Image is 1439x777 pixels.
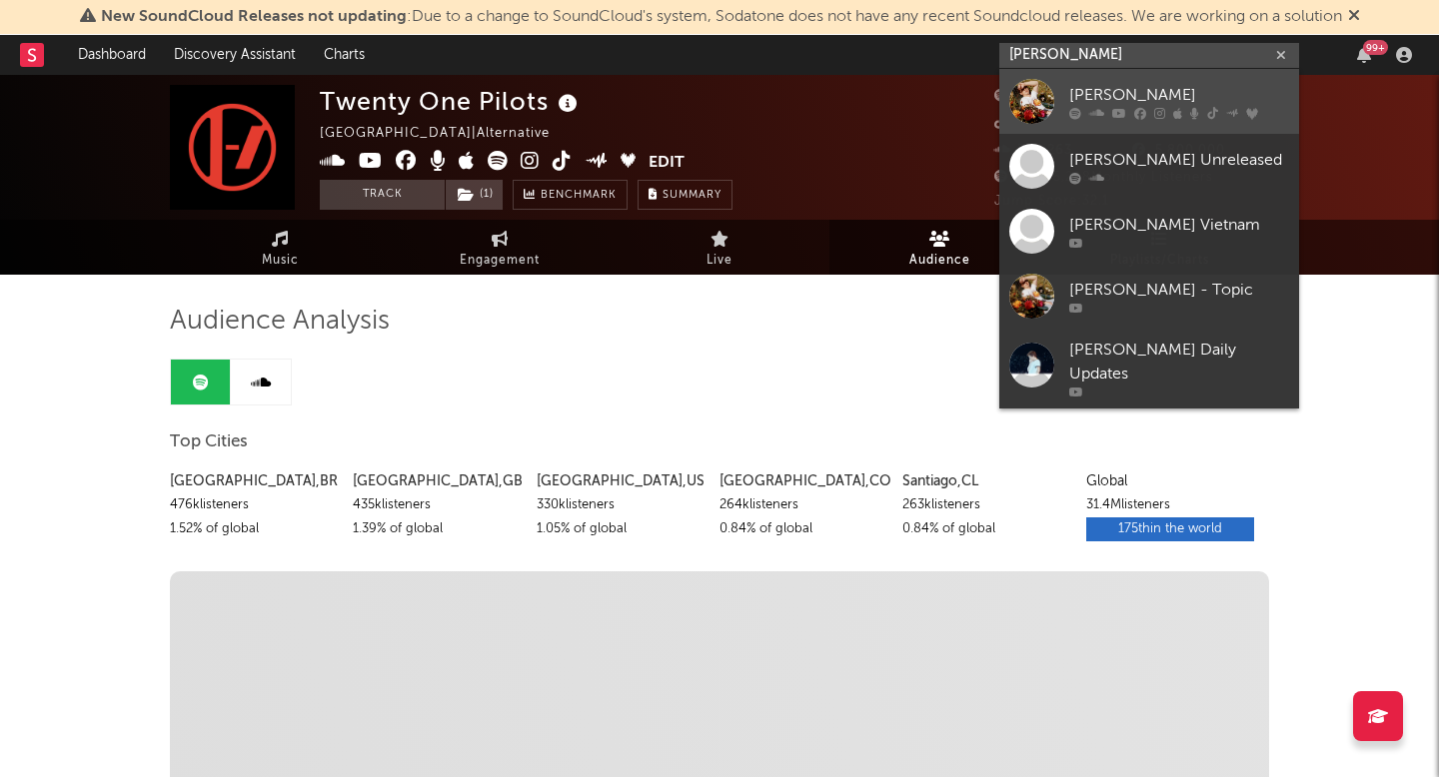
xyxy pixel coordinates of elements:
a: Music [170,220,390,275]
span: 31,256,298 Monthly Listeners [994,171,1213,184]
button: (1) [446,180,503,210]
input: Search for artists [999,43,1299,68]
a: [PERSON_NAME] Daily Updates [999,329,1299,408]
div: [GEOGRAPHIC_DATA] , GB [353,469,521,493]
span: Engagement [460,249,540,273]
div: Santiago , CL [902,469,1070,493]
div: [PERSON_NAME] - Topic [1069,278,1289,302]
div: 1.39 % of global [353,517,521,541]
button: 99+ [1357,47,1371,63]
span: ( 1 ) [445,180,504,210]
span: : Due to a change to SoundCloud's system, Sodatone does not have any recent Soundcloud releases. ... [101,9,1342,25]
div: 264k listeners [719,493,887,517]
button: Track [320,180,445,210]
a: Charts [310,35,379,75]
span: Summary [663,190,721,201]
div: 1.05 % of global [537,517,705,541]
a: Live [610,220,829,275]
div: Global [1086,469,1254,493]
div: [GEOGRAPHIC_DATA] , BR [170,469,338,493]
div: 435k listeners [353,493,521,517]
span: New SoundCloud Releases not updating [101,9,407,25]
div: 263k listeners [902,493,1070,517]
a: Dashboard [64,35,160,75]
div: [GEOGRAPHIC_DATA] , CO [719,469,887,493]
a: Engagement [390,220,610,275]
button: Edit [649,151,685,176]
a: Discovery Assistant [160,35,310,75]
a: [PERSON_NAME] - Topic [999,264,1299,329]
span: Music [262,249,299,273]
a: [PERSON_NAME] Vietnam [999,199,1299,264]
a: Audience [829,220,1049,275]
span: Dismiss [1348,9,1360,25]
span: 1,700,000 [994,117,1085,130]
a: [PERSON_NAME] Unreleased [999,134,1299,199]
span: Jump Score: 32.1 [994,195,1109,208]
span: Top Cities [170,430,248,454]
div: [PERSON_NAME] Vietnam [1069,213,1289,237]
div: 31.4M listeners [1086,493,1254,517]
div: 476k listeners [170,493,338,517]
div: 0.84 % of global [902,517,1070,541]
span: 386,263 [994,144,1072,157]
div: [PERSON_NAME] Daily Updates [1069,339,1289,387]
a: Benchmark [513,180,628,210]
div: [GEOGRAPHIC_DATA] , US [537,469,705,493]
div: 330k listeners [537,493,705,517]
span: 25,616,763 [994,90,1091,103]
div: 99 + [1363,40,1388,55]
div: [PERSON_NAME] Unreleased [1069,148,1289,172]
span: Benchmark [541,184,617,208]
div: 175th in the world [1086,517,1254,541]
div: Twenty One Pilots [320,85,583,118]
a: [PERSON_NAME] [999,69,1299,134]
div: 1.52 % of global [170,517,338,541]
div: [PERSON_NAME] [1069,83,1289,107]
span: Audience [909,249,970,273]
button: Summary [638,180,732,210]
div: 0.84 % of global [719,517,887,541]
span: Audience Analysis [170,310,390,334]
span: Live [707,249,732,273]
div: [GEOGRAPHIC_DATA] | Alternative [320,122,573,146]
